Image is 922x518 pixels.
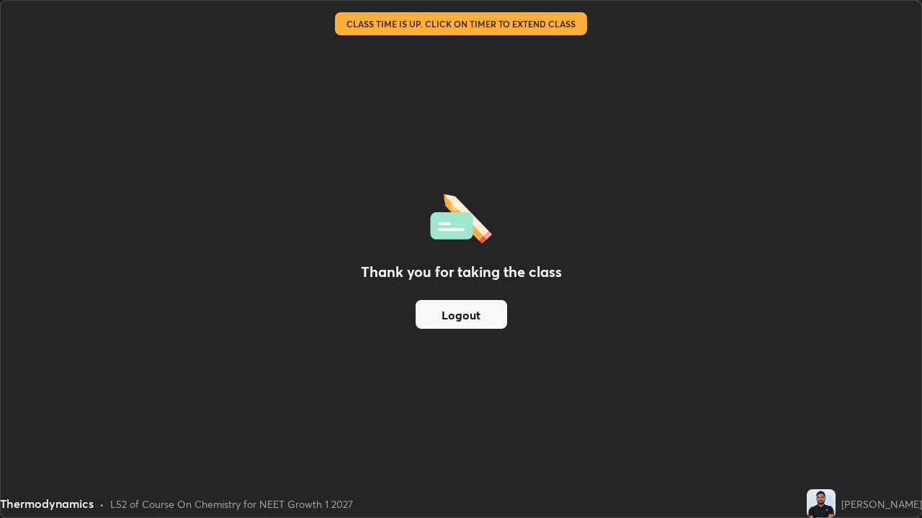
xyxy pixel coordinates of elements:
img: offlineFeedback.1438e8b3.svg [430,189,492,244]
div: [PERSON_NAME] [841,496,922,512]
h2: Thank you for taking the class [361,261,562,283]
img: 383b66c0c3614af79ab0dc2b19d8be9a.jpg [807,489,836,518]
button: Logout [416,300,507,329]
div: • [99,496,104,512]
div: L52 of Course On Chemistry for NEET Growth 1 2027 [110,496,353,512]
